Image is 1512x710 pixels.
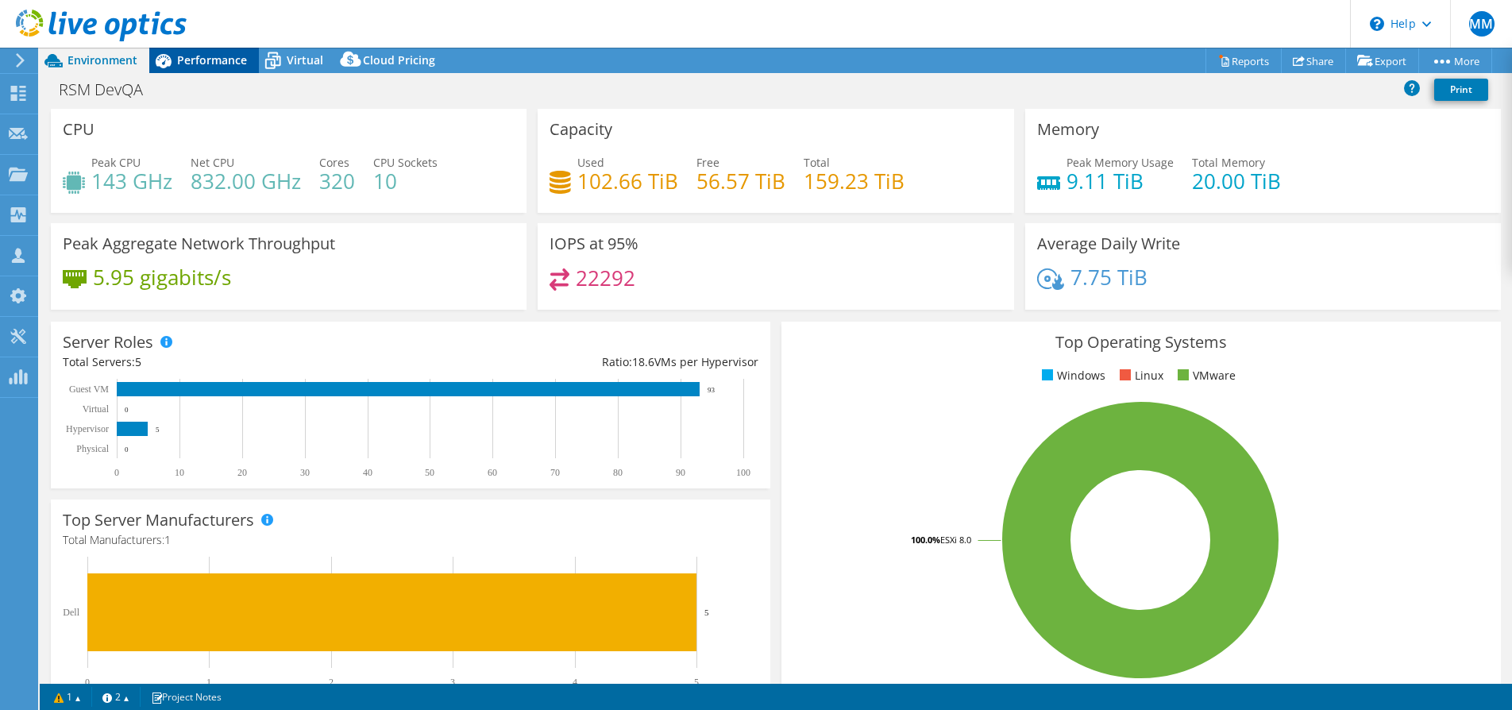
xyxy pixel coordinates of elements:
span: Cloud Pricing [363,52,435,68]
text: 2 [329,677,334,688]
a: Project Notes [140,687,233,707]
h4: 143 GHz [91,172,172,190]
span: 5 [135,354,141,369]
text: 50 [425,467,434,478]
text: 0 [114,467,119,478]
text: 93 [708,386,715,394]
h4: 20.00 TiB [1192,172,1281,190]
text: 10 [175,467,184,478]
span: Free [696,155,719,170]
span: CPU Sockets [373,155,438,170]
text: 100 [736,467,750,478]
text: 70 [550,467,560,478]
text: Virtual [83,403,110,415]
text: 0 [85,677,90,688]
text: 1 [206,677,211,688]
h3: Average Daily Write [1037,235,1180,253]
h3: CPU [63,121,94,138]
h3: Peak Aggregate Network Throughput [63,235,335,253]
span: Net CPU [191,155,234,170]
span: Virtual [287,52,323,68]
text: 30 [300,467,310,478]
text: 3 [450,677,455,688]
text: 5 [704,608,709,617]
span: Total Memory [1192,155,1265,170]
text: 90 [676,467,685,478]
h3: Server Roles [63,334,153,351]
a: Reports [1205,48,1282,73]
h4: Total Manufacturers: [63,531,758,549]
span: Cores [319,155,349,170]
text: 20 [237,467,247,478]
text: Hypervisor [66,423,109,434]
span: 18.6 [632,354,654,369]
span: Environment [67,52,137,68]
span: Used [577,155,604,170]
div: Total Servers: [63,353,411,371]
span: Peak Memory Usage [1066,155,1174,170]
span: Peak CPU [91,155,141,170]
svg: \n [1370,17,1384,31]
text: 60 [488,467,497,478]
h3: Capacity [550,121,612,138]
span: Performance [177,52,247,68]
h4: 5.95 gigabits/s [93,268,231,286]
span: 1 [164,532,171,547]
li: VMware [1174,367,1236,384]
div: Ratio: VMs per Hypervisor [411,353,758,371]
a: 2 [91,687,141,707]
h4: 102.66 TiB [577,172,678,190]
text: 0 [125,406,129,414]
h3: IOPS at 95% [550,235,638,253]
text: 80 [613,467,623,478]
h4: 159.23 TiB [804,172,904,190]
text: 40 [363,467,372,478]
tspan: ESXi 8.0 [940,534,971,546]
h4: 56.57 TiB [696,172,785,190]
a: Export [1345,48,1419,73]
a: 1 [43,687,92,707]
text: 4 [573,677,577,688]
h4: 7.75 TiB [1070,268,1147,286]
h4: 320 [319,172,355,190]
text: 5 [156,426,160,434]
li: Windows [1038,367,1105,384]
li: Linux [1116,367,1163,384]
text: Guest VM [69,384,109,395]
h4: 9.11 TiB [1066,172,1174,190]
h4: 22292 [576,269,635,287]
text: Dell [63,607,79,618]
span: MM [1469,11,1495,37]
text: 0 [125,446,129,453]
tspan: 100.0% [911,534,940,546]
a: Print [1434,79,1488,101]
text: Physical [76,443,109,454]
span: Total [804,155,830,170]
h3: Top Server Manufacturers [63,511,254,529]
h1: RSM DevQA [52,81,168,98]
h4: 832.00 GHz [191,172,301,190]
h3: Memory [1037,121,1099,138]
h4: 10 [373,172,438,190]
a: Share [1281,48,1346,73]
h3: Top Operating Systems [793,334,1489,351]
a: More [1418,48,1492,73]
text: 5 [694,677,699,688]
